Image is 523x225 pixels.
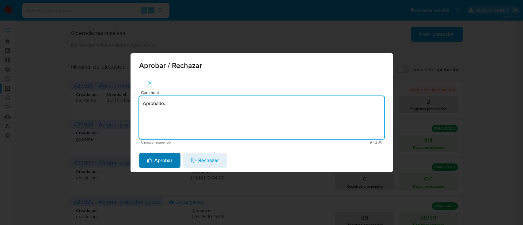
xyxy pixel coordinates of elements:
[183,153,227,168] button: Rechazar
[262,140,382,144] span: Máximo 200 caracteres
[139,96,384,139] textarea: Aprobado.
[141,90,386,95] span: Comment
[191,154,219,167] span: Rechazar
[139,62,384,69] span: Aprobar / Rechazar
[141,140,262,144] span: Campo requerido
[139,153,180,168] button: Aprobar
[147,154,172,167] span: Aprobar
